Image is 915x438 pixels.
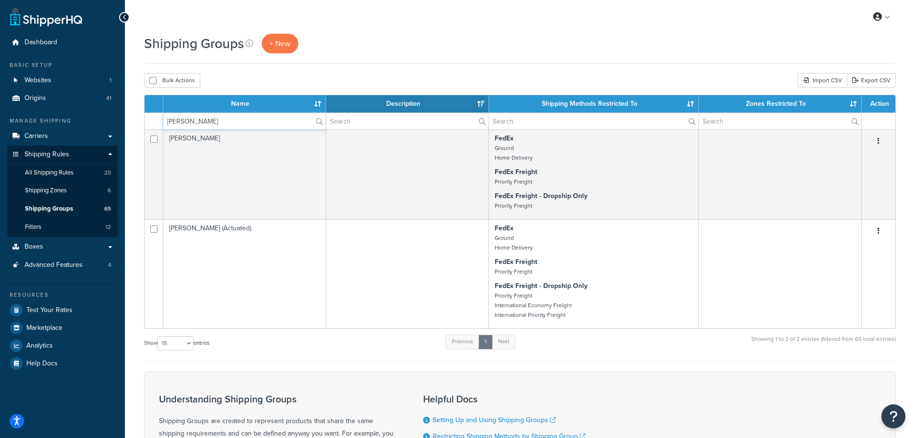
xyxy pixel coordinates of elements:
[7,164,118,182] a: All Shipping Rules 20
[495,223,513,233] strong: FedEx
[7,337,118,354] a: Analytics
[7,117,118,125] div: Manage Shipping
[159,394,399,404] h3: Understanding Shipping Groups
[492,335,515,349] a: Next
[108,187,111,195] span: 6
[7,89,118,107] a: Origins 41
[7,256,118,274] li: Advanced Features
[699,95,862,113] th: Zones Restricted To: activate to sort column ascending
[495,291,572,319] small: Priority Freight International Economy Freight International Priority Freight
[7,200,118,218] a: Shipping Groups 65
[163,95,326,113] th: Name: activate to sort column ascending
[144,73,200,88] button: Bulk Actions
[26,306,73,314] span: Test Your Rates
[163,219,326,328] td: [PERSON_NAME] (Actuated)
[158,336,194,350] select: Showentries
[7,355,118,372] a: Help Docs
[7,34,118,51] a: Dashboard
[7,89,118,107] li: Origins
[751,334,896,354] div: Showing 1 to 2 of 2 entries (filtered from 65 total entries)
[495,201,532,210] small: Priority Freight
[478,335,493,349] a: 1
[25,187,67,195] span: Shipping Zones
[495,133,513,143] strong: FedEx
[144,34,244,53] h1: Shipping Groups
[7,256,118,274] a: Advanced Features 4
[847,73,896,88] a: Export CSV
[24,150,69,159] span: Shipping Rules
[7,146,118,237] li: Shipping Rules
[26,324,62,332] span: Marketplace
[25,169,73,177] span: All Shipping Rules
[7,291,118,299] div: Resources
[24,76,51,85] span: Websites
[495,234,533,252] small: Ground Home Delivery
[495,167,537,177] strong: FedEx Freight
[495,257,537,267] strong: FedEx Freight
[7,146,118,163] a: Shipping Rules
[699,113,861,129] input: Search
[7,72,118,89] a: Websites 1
[326,113,488,129] input: Search
[163,113,326,129] input: Search
[495,144,533,162] small: Ground Home Delivery
[495,281,587,291] strong: FedEx Freight - Dropship Only
[7,72,118,89] li: Websites
[104,205,111,213] span: 65
[7,218,118,236] li: Filters
[881,404,905,428] button: Open Resource Center
[7,319,118,337] a: Marketplace
[25,205,73,213] span: Shipping Groups
[433,415,556,425] a: Setting Up and Using Shipping Groups
[423,394,590,404] h3: Helpful Docs
[110,76,111,85] span: 1
[269,38,291,49] span: + New
[24,38,57,47] span: Dashboard
[24,243,43,251] span: Boxes
[10,7,82,26] a: ShipperHQ Home
[24,94,46,102] span: Origins
[24,261,83,269] span: Advanced Features
[326,95,489,113] th: Description: activate to sort column ascending
[144,336,209,350] label: Show entries
[26,360,58,368] span: Help Docs
[489,95,699,113] th: Shipping Methods Restricted To: activate to sort column ascending
[495,191,587,201] strong: FedEx Freight - Dropship Only
[7,127,118,145] a: Carriers
[7,200,118,218] li: Shipping Groups
[7,164,118,182] li: All Shipping Rules
[798,73,847,88] div: Import CSV
[7,182,118,200] li: Shipping Zones
[862,95,895,113] th: Action
[7,238,118,256] a: Boxes
[106,94,111,102] span: 41
[262,34,298,53] a: + New
[104,169,111,177] span: 20
[24,132,48,140] span: Carriers
[7,218,118,236] a: Filters 12
[7,182,118,200] a: Shipping Zones 6
[495,177,532,186] small: Priority Freight
[26,342,53,350] span: Analytics
[163,129,326,219] td: [PERSON_NAME]
[495,267,532,276] small: Priority Freight
[489,113,698,129] input: Search
[7,301,118,319] a: Test Your Rates
[7,61,118,69] div: Basic Setup
[25,223,41,231] span: Filters
[108,261,111,269] span: 4
[446,335,479,349] a: Previous
[106,223,111,231] span: 12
